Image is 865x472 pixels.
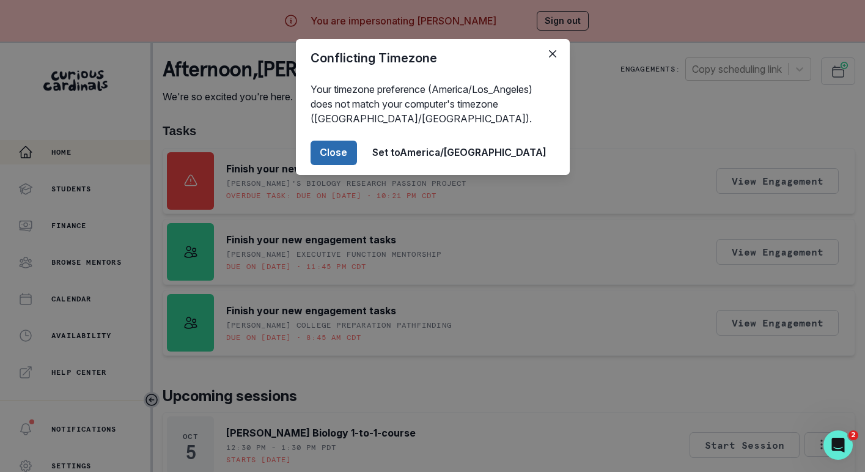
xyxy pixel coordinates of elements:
[311,141,357,165] button: Close
[296,39,570,77] header: Conflicting Timezone
[848,430,858,440] span: 2
[823,430,853,460] iframe: Intercom live chat
[296,77,570,131] div: Your timezone preference (America/Los_Angeles) does not match your computer's timezone ([GEOGRAPH...
[364,141,555,165] button: Set toAmerica/[GEOGRAPHIC_DATA]
[543,44,562,64] button: Close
